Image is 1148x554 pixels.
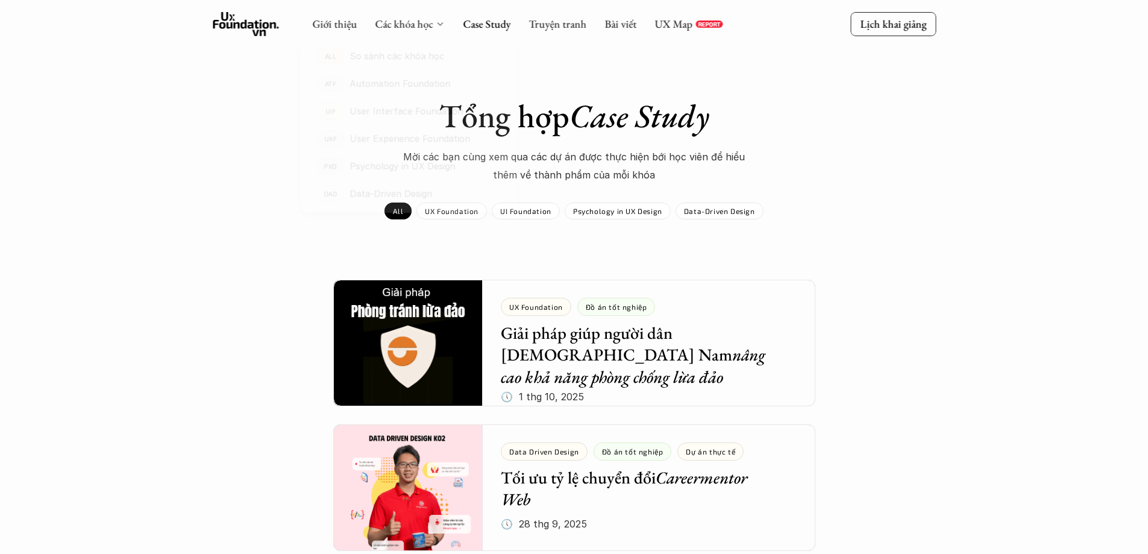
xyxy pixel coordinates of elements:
p: UXF [324,134,337,142]
a: Giới thiệu [312,17,357,31]
p: Automation Foundation [350,75,450,92]
em: Case Study [569,95,709,137]
p: ALL [325,52,336,60]
p: REPORT [698,20,720,28]
a: UIFUser Interface Foundation [300,97,518,125]
a: REPORT [695,20,723,28]
p: DAD [324,190,337,198]
a: Truyện tranh [529,17,586,31]
p: Data-Driven Design [350,185,432,202]
p: User Interface Foundation [350,103,463,120]
a: PXDPsychology in UX Design [300,153,518,180]
a: UX FoundationĐồ án tốt nghiệpGiải pháp giúp người dân [DEMOGRAPHIC_DATA] Namnâng cao khả năng phò... [333,280,815,406]
p: PXD [324,162,337,170]
a: DADData-Driven Design [300,180,518,207]
p: UIF [325,107,336,115]
a: Case Study [463,17,510,31]
p: Mời các bạn cùng xem qua các dự án được thực hiện bới học viên để hiểu thêm về thành phẩm của mỗi... [394,148,755,184]
p: Psychology in UX Design [350,158,455,175]
p: So sánh các khóa học [350,48,444,65]
a: Psychology in UX Design [565,203,671,219]
a: UX Map [654,17,692,31]
a: UXFUser Experience Foundation [300,125,518,153]
a: Bài viết [604,17,636,31]
a: Data-Driven Design [676,203,764,219]
a: ALLSo sánh các khóa học [300,42,518,70]
p: Lịch khai giảng [860,17,926,31]
a: ATFAutomation Foundation [300,70,518,98]
a: Các khóa học [375,17,433,31]
a: Lịch khai giảng [850,12,936,36]
p: Data-Driven Design [684,207,755,215]
p: ATF [325,80,336,87]
a: Data Driven DesignĐồ án tốt nghiệpDự án thực tếTối ưu tỷ lệ chuyển đổiCareermentor Web🕔 28 thg 9,... [333,424,815,551]
p: User Experience Foundation [350,130,470,147]
p: Psychology in UX Design [573,207,662,215]
h1: Tổng hợp [363,96,785,136]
